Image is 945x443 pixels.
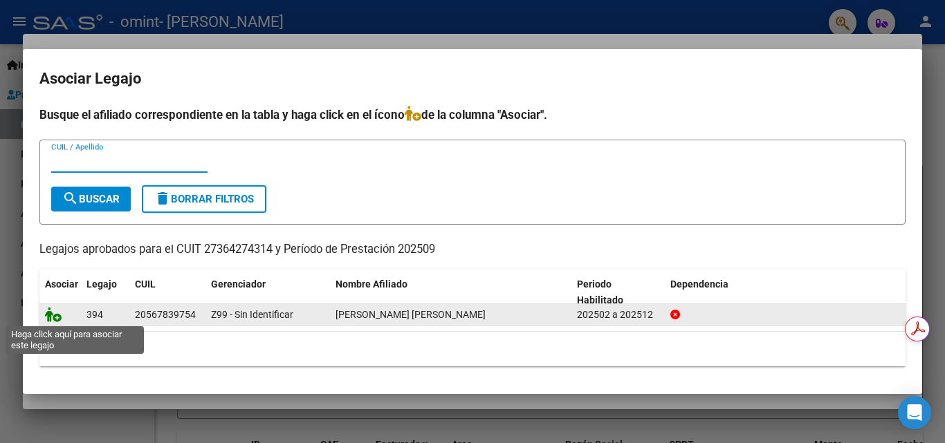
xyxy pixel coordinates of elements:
[211,279,266,290] span: Gerenciador
[142,185,266,213] button: Borrar Filtros
[665,270,906,315] datatable-header-cell: Dependencia
[62,193,120,205] span: Buscar
[86,279,117,290] span: Legajo
[39,66,906,92] h2: Asociar Legajo
[336,279,407,290] span: Nombre Afiliado
[39,332,906,366] div: 1 registros
[577,279,623,305] span: Periodo Habilitado
[62,190,79,207] mat-icon: search
[211,309,293,320] span: Z99 - Sin Identificar
[39,241,906,258] p: Legajos aprobados para el CUIT 27364274314 y Período de Prestación 202509
[571,270,665,315] datatable-header-cell: Periodo Habilitado
[39,270,81,315] datatable-header-cell: Asociar
[39,106,906,124] h4: Busque el afiliado correspondiente en la tabla y haga click en el ícono de la columna "Asociar".
[330,270,571,315] datatable-header-cell: Nombre Afiliado
[154,190,171,207] mat-icon: delete
[336,309,486,320] span: MONZON JOSE BAUTISTA
[129,270,205,315] datatable-header-cell: CUIL
[86,309,103,320] span: 394
[670,279,728,290] span: Dependencia
[205,270,330,315] datatable-header-cell: Gerenciador
[51,187,131,211] button: Buscar
[135,279,156,290] span: CUIL
[45,279,78,290] span: Asociar
[135,307,196,323] div: 20567839754
[898,396,931,429] div: Open Intercom Messenger
[81,270,129,315] datatable-header-cell: Legajo
[577,307,659,323] div: 202502 a 202512
[154,193,254,205] span: Borrar Filtros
